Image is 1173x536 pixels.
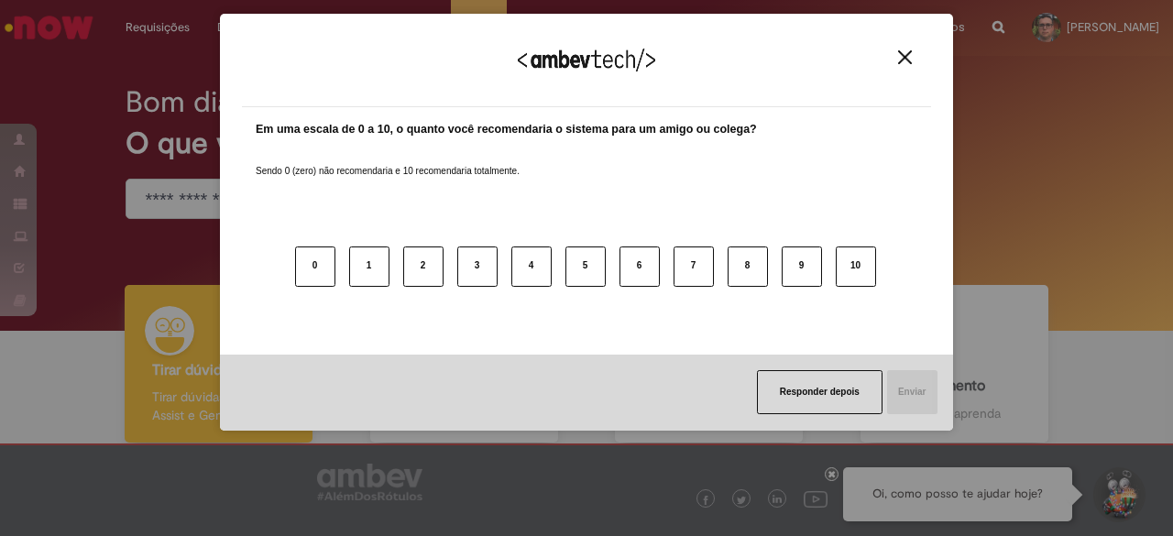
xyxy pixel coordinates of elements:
[403,246,444,287] button: 2
[518,49,655,71] img: Logo Ambevtech
[511,246,552,287] button: 4
[893,49,917,65] button: Close
[565,246,606,287] button: 5
[457,246,498,287] button: 3
[619,246,660,287] button: 6
[836,246,876,287] button: 10
[782,246,822,287] button: 9
[674,246,714,287] button: 7
[757,370,882,414] button: Responder depois
[898,50,912,64] img: Close
[728,246,768,287] button: 8
[256,143,520,178] label: Sendo 0 (zero) não recomendaria e 10 recomendaria totalmente.
[349,246,389,287] button: 1
[295,246,335,287] button: 0
[256,121,757,138] label: Em uma escala de 0 a 10, o quanto você recomendaria o sistema para um amigo ou colega?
